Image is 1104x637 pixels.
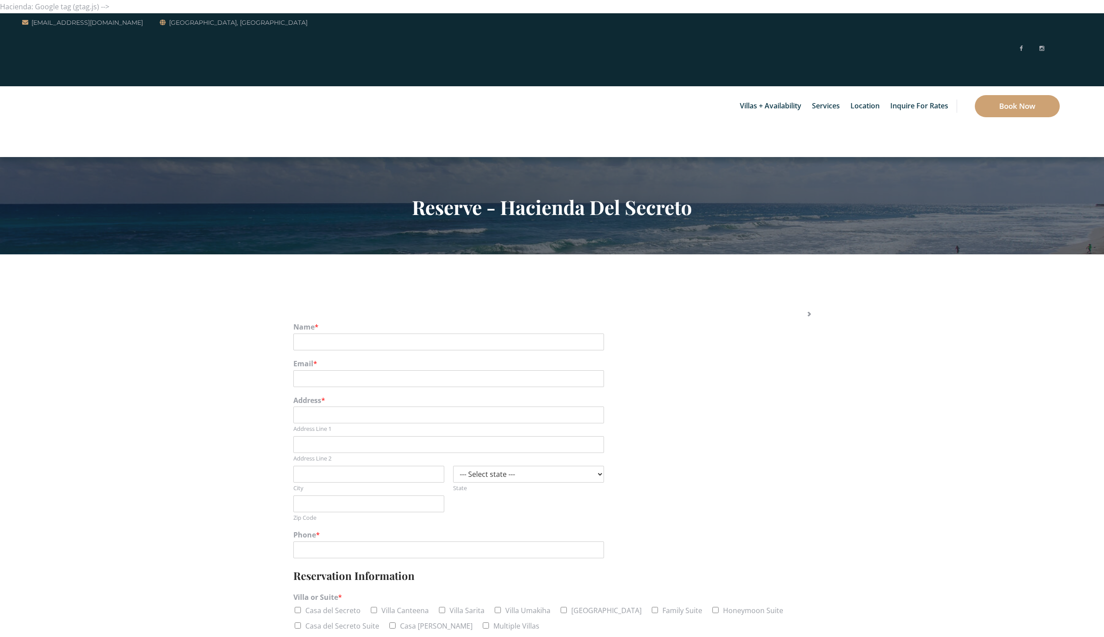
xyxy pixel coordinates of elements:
[886,86,953,126] a: Inquire for Rates
[571,606,642,615] label: [GEOGRAPHIC_DATA]
[493,621,539,631] label: Multiple Villas
[975,95,1060,117] a: Book Now
[22,17,143,28] a: [EMAIL_ADDRESS][DOMAIN_NAME]
[662,606,702,615] label: Family Suite
[293,593,811,602] label: Villa or Suite
[505,606,550,615] label: Villa Umakiha
[22,88,64,155] img: Awesome Logo
[293,514,444,522] label: Zip Code
[723,606,783,615] label: Honeymoon Suite
[305,606,361,615] label: Casa del Secreto
[293,322,811,332] label: Name
[293,396,811,405] label: Address
[293,484,444,492] label: City
[808,86,844,126] a: Services
[293,541,604,558] input: Phone
[735,86,806,126] a: Villas + Availability
[293,530,811,540] label: Phone
[293,359,811,368] label: Email
[450,606,485,615] label: Villa Sarita
[453,484,604,492] label: State
[305,621,379,631] label: Casa del Secreto Suite
[293,455,604,462] label: Address Line 2
[293,196,811,219] h2: Reserve - Hacienda Del Secreto
[1053,16,1060,82] img: svg%3E
[400,621,473,631] label: Casa [PERSON_NAME]
[846,86,884,126] a: Location
[293,425,604,433] label: Address Line 1
[293,567,811,584] h3: Reservation Information
[381,606,429,615] label: Villa Canteena
[160,17,308,28] a: [GEOGRAPHIC_DATA], [GEOGRAPHIC_DATA]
